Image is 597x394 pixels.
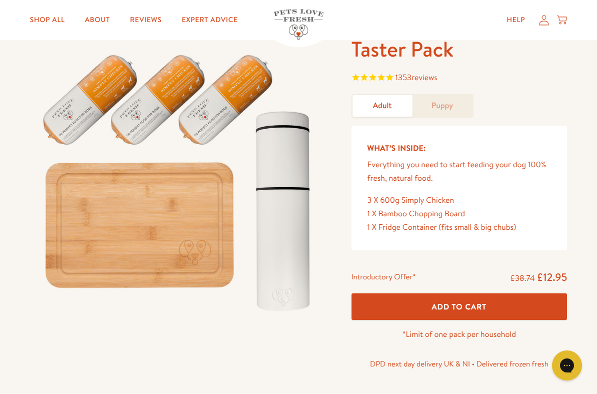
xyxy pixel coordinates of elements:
[547,347,587,384] iframe: Gorgias live chat messenger
[273,9,323,40] img: Pets Love Fresh
[412,95,472,117] a: Puppy
[351,293,567,320] button: Add To Cart
[367,208,465,219] span: 1 X Bamboo Chopping Board
[367,158,551,185] p: Everything you need to start feeding your dog 100% fresh, natural food.
[122,10,169,30] a: Reviews
[351,270,416,285] div: Introductory Offer*
[351,36,567,63] h1: Taster Pack
[77,10,118,30] a: About
[510,273,534,284] s: £38.74
[351,71,567,86] span: Rated 4.8 out of 5 stars 1353 reviews
[537,270,567,284] span: £12.95
[411,72,437,83] span: reviews
[367,194,551,207] div: 3 X 600g Simply Chicken
[351,328,567,341] p: *Limit of one pack per household
[367,142,551,155] h5: What’s Inside:
[367,221,551,234] div: 1 X Fridge Container (fits small & big chubs)
[30,36,327,321] img: Taster Pack - Adult
[352,95,412,117] a: Adult
[395,72,437,83] span: 1353 reviews
[173,10,245,30] a: Expert Advice
[499,10,533,30] a: Help
[431,301,486,312] span: Add To Cart
[22,10,73,30] a: Shop All
[351,357,567,370] p: DPD next day delivery UK & NI • Delivered frozen fresh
